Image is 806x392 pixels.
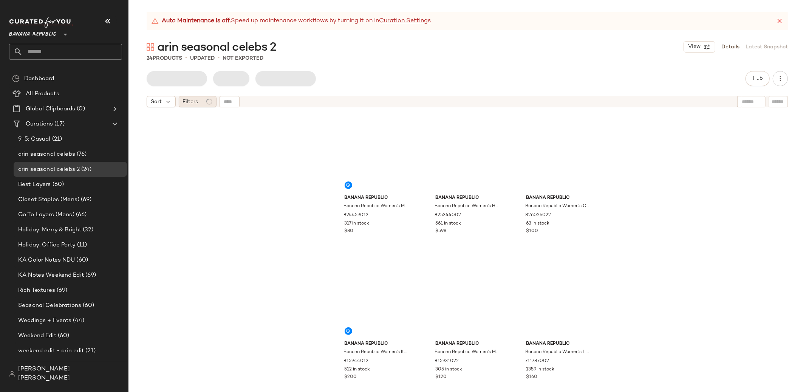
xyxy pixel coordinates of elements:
[526,366,555,373] span: 1359 in stock
[190,54,215,62] p: updated
[746,71,770,86] button: Hub
[344,203,408,210] span: Banana Republic Women's Mesh Turtleneck Top Autumn Gold Roses Petite Size M
[51,135,62,144] span: (21)
[345,374,357,381] span: $200
[379,17,431,26] a: Curation Settings
[75,150,87,159] span: (76)
[526,203,589,210] span: Banana Republic Women's Cotton Twill Popover Shirt Jasper Red Size XS
[18,256,75,265] span: KA Color Notes NDU
[18,362,68,370] span: Womens: 9-5 Edit
[344,358,369,365] span: 815944012
[684,41,715,53] button: View
[56,332,70,340] span: (60)
[71,316,84,325] span: (44)
[147,54,182,62] div: Products
[18,332,56,340] span: Weekend Edit
[151,17,431,26] div: Speed up maintenance workflows by turning it on in
[185,54,187,63] span: •
[18,316,71,325] span: Weddings + Events
[344,349,408,356] span: Banana Republic Women's Italian Wool-Blend Utility Sweater Chocolate Brown Size S
[12,75,20,82] img: svg%3e
[526,374,538,381] span: $160
[435,341,499,347] span: Banana Republic
[147,43,154,51] img: svg%3e
[752,76,763,82] span: Hub
[75,256,88,265] span: (60)
[9,26,56,39] span: Banana Republic
[721,43,739,51] a: Details
[55,286,68,295] span: (69)
[344,212,369,219] span: 824459012
[26,105,75,113] span: Global Clipboards
[345,366,370,373] span: 512 in stock
[18,150,75,159] span: arin seasonal celebs
[345,341,408,347] span: Banana Republic
[162,17,231,26] strong: Auto Maintenance is off.
[51,180,64,189] span: (60)
[345,195,408,201] span: Banana Republic
[53,120,65,129] span: (17)
[435,349,498,356] span: Banana Republic Women's Merino Backless Sweater Jasper Red Size XS
[9,17,73,28] img: cfy_white_logo.C9jOOHJF.svg
[435,212,461,219] span: 825344002
[76,241,87,249] span: (11)
[81,301,94,310] span: (60)
[18,180,51,189] span: Best Layers
[147,56,153,61] span: 24
[435,228,446,235] span: $598
[435,203,498,210] span: Banana Republic Women's Heritage Suede Jacket Camel Size M
[688,44,701,50] span: View
[18,271,84,280] span: KA Notes Weekend Edit
[18,301,81,310] span: Seasonal Celebrations
[526,341,590,347] span: Banana Republic
[18,365,122,383] span: [PERSON_NAME] [PERSON_NAME]
[435,374,447,381] span: $120
[26,120,53,129] span: Curations
[526,195,590,201] span: Banana Republic
[223,54,263,62] p: Not Exported
[84,271,96,280] span: (69)
[526,358,549,365] span: 711787002
[18,286,55,295] span: Rich Textures
[435,195,499,201] span: Banana Republic
[435,366,462,373] span: 305 in stock
[218,54,220,63] span: •
[24,74,54,83] span: Dashboard
[157,40,276,55] span: arin seasonal celebs 2
[79,195,92,204] span: (69)
[526,212,551,219] span: 826026022
[435,358,459,365] span: 815931022
[18,347,84,355] span: weekend edit - arin edit
[75,105,85,113] span: (0)
[68,362,81,370] span: (60)
[9,371,15,377] img: svg%3e
[183,98,198,106] span: Filters
[18,165,80,174] span: arin seasonal celebs 2
[18,226,81,234] span: Holiday: Merry & Bright
[526,220,550,227] span: 63 in stock
[435,220,461,227] span: 561 in stock
[526,349,589,356] span: Banana Republic Women's Lightweight Cashmere V-Neck Sweater Sandstorm Size XS
[80,165,92,174] span: (24)
[526,228,538,235] span: $100
[18,241,76,249] span: Holiday; Office Party
[151,98,162,106] span: Sort
[84,347,96,355] span: (21)
[74,211,87,219] span: (66)
[345,228,354,235] span: $80
[18,135,51,144] span: 9-5: Casual
[26,90,59,98] span: All Products
[18,211,74,219] span: Go To Layers (Mens)
[81,226,93,234] span: (32)
[18,195,79,204] span: Closet Staples (Mens)
[345,220,370,227] span: 317 in stock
